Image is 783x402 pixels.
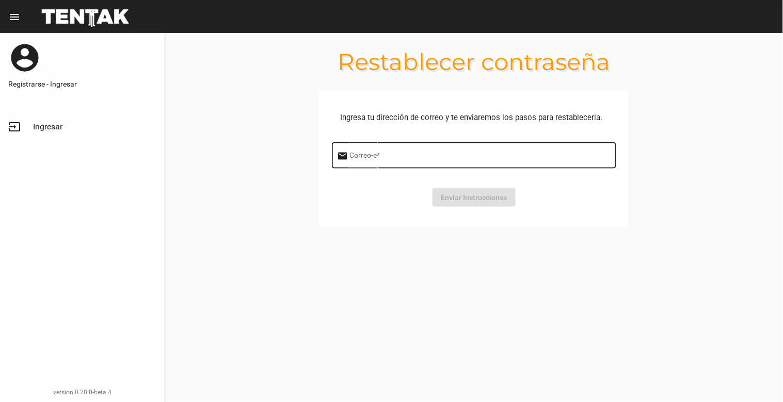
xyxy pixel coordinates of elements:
[8,387,156,397] div: version 0.20.0-beta.4
[8,79,156,89] a: Registrarse - Ingresar
[8,41,41,74] mat-icon: account_circle
[338,150,350,162] mat-icon: email
[8,121,21,133] mat-icon: input
[332,103,616,132] h4: Ingresa tu dirección de correo y te enviaremos los pasos para restablecerla.
[165,54,783,70] h1: Restablecer contraseña
[433,188,516,207] button: Enviar Instrucciones
[33,122,62,132] span: Ingresar
[8,11,21,23] mat-icon: menu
